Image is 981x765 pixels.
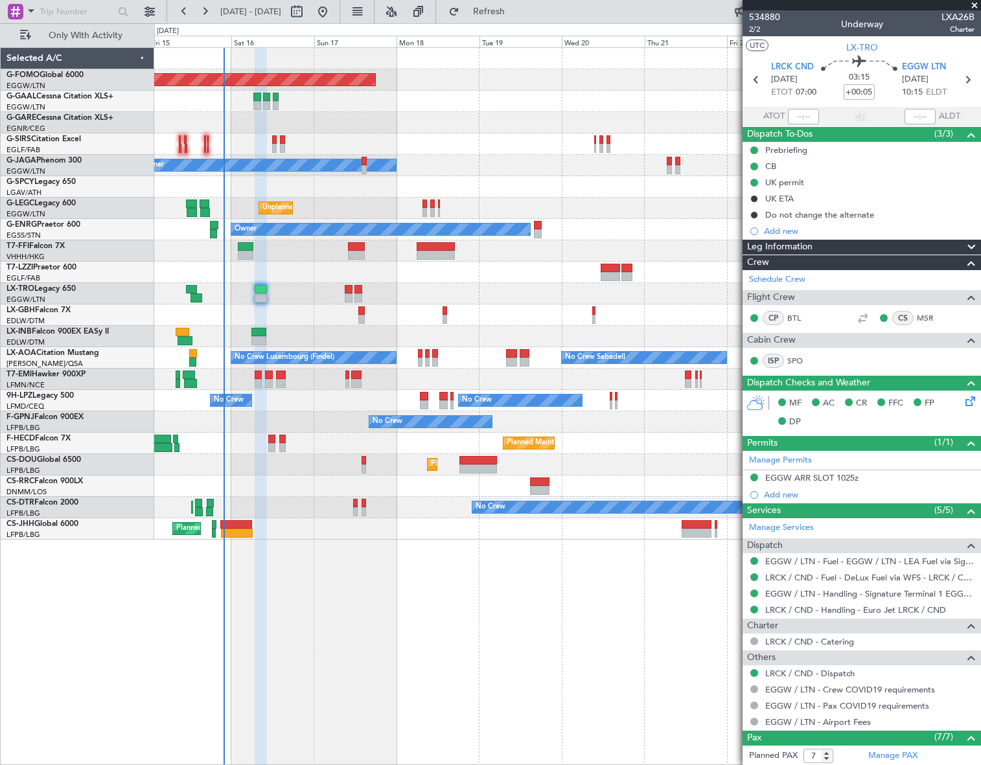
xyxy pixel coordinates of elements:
div: Planned Maint [GEOGRAPHIC_DATA] ([GEOGRAPHIC_DATA]) [176,519,380,538]
input: --:-- [788,109,819,124]
a: G-GARECessna Citation XLS+ [6,114,113,122]
a: G-FOMOGlobal 6000 [6,71,84,79]
div: Add new [764,225,975,236]
span: 07:00 [796,86,816,99]
div: Thu 21 [645,36,728,47]
span: Dispatch [747,538,783,553]
a: LRCK / CND - Catering [765,636,854,647]
input: Trip Number [40,2,114,21]
span: ATOT [763,110,785,123]
span: CR [856,397,867,410]
div: No Crew [476,497,505,517]
span: Crew [747,255,769,270]
span: Permits [747,436,778,451]
div: Mon 18 [397,36,479,47]
div: ISP [763,354,784,368]
span: (7/7) [934,730,953,744]
a: MSR [917,312,946,324]
span: FFC [888,397,903,410]
span: G-SPCY [6,178,34,186]
span: LX-AOA [6,349,36,357]
a: CS-DOUGlobal 6500 [6,456,81,464]
div: Underway [841,17,883,31]
a: Manage Services [749,521,814,534]
div: CS [892,311,914,325]
div: Tue 19 [479,36,562,47]
a: F-GPNJFalcon 900EX [6,413,84,421]
a: G-ENRGPraetor 600 [6,221,80,229]
span: AC [823,397,835,410]
a: EGGW / LTN - Airport Fees [765,716,871,727]
span: [DATE] [771,73,798,86]
span: G-SIRS [6,135,31,143]
a: EGLF/FAB [6,145,40,155]
a: Manage PAX [868,749,918,762]
a: Manage Permits [749,454,812,467]
a: G-JAGAPhenom 300 [6,157,82,165]
span: T7-FFI [6,242,29,250]
span: (3/3) [934,127,953,141]
a: LFPB/LBG [6,508,40,518]
span: CS-RRC [6,477,34,485]
a: F-HECDFalcon 7X [6,435,71,442]
a: LGAV/ATH [6,188,41,198]
span: G-GAAL [6,93,36,100]
a: LX-INBFalcon 900EX EASy II [6,328,109,336]
div: Owner [142,155,164,175]
span: 03:15 [849,71,870,84]
a: EGGW/LTN [6,102,45,112]
span: ELDT [926,86,947,99]
span: 9H-LPZ [6,392,32,400]
span: LX-TRO [6,285,34,293]
a: EGGW/LTN [6,295,45,304]
span: Leg Information [747,240,813,255]
span: LX-TRO [846,41,878,54]
span: G-LEGC [6,200,34,207]
span: Flight Crew [747,290,795,305]
span: G-GARE [6,114,36,122]
div: EGGW ARR SLOT 1025z [765,472,859,483]
div: Wed 20 [562,36,645,47]
div: No Crew Sabadell [565,348,625,367]
a: EGGW/LTN [6,166,45,176]
span: Charter [941,24,975,35]
span: [DATE] [902,73,929,86]
span: G-FOMO [6,71,40,79]
span: G-ENRG [6,221,37,229]
div: Sun 17 [314,36,397,47]
span: CS-DOU [6,456,37,464]
span: FP [925,397,934,410]
span: Others [747,650,776,665]
span: T7-EMI [6,371,32,378]
div: No Crew [373,412,402,431]
a: T7-FFIFalcon 7X [6,242,65,250]
div: No Crew Luxembourg (Findel) [235,348,334,367]
a: EGGW/LTN [6,81,45,91]
span: ETOT [771,86,792,99]
a: G-LEGCLegacy 600 [6,200,76,207]
span: T7-LZZI [6,264,33,271]
button: Only With Activity [14,25,141,46]
a: LX-TROLegacy 650 [6,285,76,293]
div: CB [765,161,776,172]
a: LFPB/LBG [6,423,40,433]
a: G-SIRSCitation Excel [6,135,81,143]
span: DP [789,416,801,429]
span: Only With Activity [34,31,137,40]
div: Add new [764,489,975,500]
div: No Crew [214,391,244,410]
span: Dispatch Checks and Weather [747,376,870,391]
a: LRCK / CND - Handling - Euro Jet LRCK / CND [765,604,946,615]
span: Cabin Crew [747,333,796,348]
a: EDLW/DTM [6,337,45,347]
a: LX-AOACitation Mustang [6,349,99,357]
span: ALDT [939,110,960,123]
div: Fri 15 [149,36,232,47]
label: Planned PAX [749,749,798,762]
span: Dispatch To-Dos [747,127,813,142]
span: 534880 [749,10,780,24]
a: EGGW / LTN - Pax COVID19 requirements [765,700,929,711]
a: LRCK / CND - Dispatch [765,668,855,679]
span: CS-JHH [6,520,34,528]
div: Planned Maint [GEOGRAPHIC_DATA] ([GEOGRAPHIC_DATA]) [431,455,635,474]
